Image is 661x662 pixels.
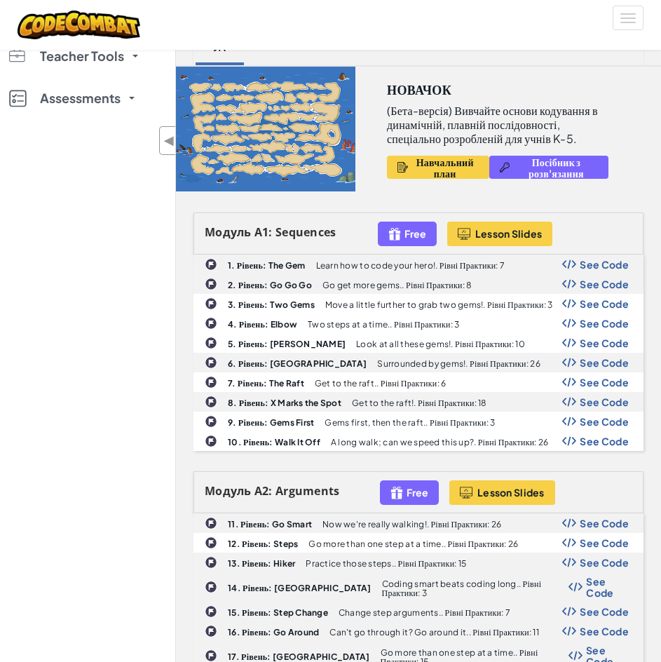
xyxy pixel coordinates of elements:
p: Now we're really walking!. Рівні Практики: 26 [322,520,501,529]
a: 16. Рівень: Go Around Can't go through it? Go around it.. Рівні Практики: 11 Show Code Logo See Code [193,621,643,641]
a: 1. Рівень: The Gem Learn how to code your hero!. Рівні Практики: 7 Show Code Logo See Code [193,255,643,274]
button: Lesson Slides [447,222,553,246]
span: Навчальний план [411,156,479,179]
img: IconChallengeLevel.svg [205,376,217,389]
button: Lesson Slides [449,480,555,505]
span: Lesson Slides [475,228,543,239]
span: A1: Sequences [254,224,336,240]
img: IconChallengeLevel.svg [205,625,217,637]
span: Lesson Slides [477,487,545,498]
p: Get to the raft!. Рівні Практики: 18 [352,398,487,407]
img: Show Code Logo [562,318,576,328]
p: Coding smart beats coding long.. Рівні Практики: 3 [382,579,569,597]
span: See Code [586,576,629,598]
img: Show Code Logo [562,279,576,289]
b: 17. Рівень: [GEOGRAPHIC_DATA] [228,651,370,662]
a: 4. Рівень: Elbow Two steps at a time.. Рівні Практики: 3 Show Code Logo See Code [193,313,643,333]
p: Go more than one step at a time.. Рівні Практики: 26 [308,539,518,548]
p: Two steps at a time.. Рівні Практики: 3 [308,320,460,329]
a: 13. Рівень: Hiker Practice those steps.. Рівні Практики: 15 Show Code Logo See Code [193,553,643,572]
span: See Code [580,518,629,529]
b: 12. Рівень: Steps [228,539,298,549]
a: 5. Рівень: [PERSON_NAME] Look at all these gems!. Рівні Практики: 10 Show Code Logo See Code [193,333,643,353]
b: 14. Рівень: [GEOGRAPHIC_DATA] [228,583,372,593]
img: Show Code Logo [562,518,576,528]
a: 11. Рівень: Go Smart Now we're really walking!. Рівні Практики: 26 Show Code Logo See Code [193,513,643,533]
img: Show Code Logo [562,377,576,387]
span: See Code [580,278,629,290]
p: (Бета-версія) Вивчайте основи кодування в динамічній, плавній послідовності, спеціально розроблен... [387,104,608,146]
a: 6. Рівень: [GEOGRAPHIC_DATA] Surrounded by gems!. Рівні Практики: 26 Show Code Logo See Code [193,353,643,372]
p: Move a little further to grab two gems!. Рівні Практики: 3 [325,300,553,309]
b: 4. Рівень: Elbow [228,319,297,330]
a: 15. Рівень: Step Change Change step arguments.. Рівні Практики: 7 Show Code Logo See Code [193,602,643,621]
span: See Code [580,416,629,427]
img: IconChallengeLevel.svg [205,649,217,662]
img: IconChallengeLevel.svg [205,297,217,310]
img: Show Code Logo [568,651,582,661]
img: IconChallengeLevel.svg [205,317,217,330]
b: 3. Рівень: Two Gems [228,299,315,310]
p: Gems first, then the raft.. Рівні Практики: 3 [325,418,495,427]
p: Go get more gems.. Рівні Практики: 8 [322,281,472,290]
span: Free [404,228,426,239]
span: Teacher Tools [40,50,124,62]
a: 14. Рівень: [GEOGRAPHIC_DATA] Coding smart beats coding long.. Рівні Практики: 3 Show Code Logo S... [193,572,643,602]
a: 10. Рівень: Walk It Off A long walk; can we speed this up?. Рівні Практики: 26 Show Code Logo See... [193,431,643,451]
img: IconFreeLevelv2.svg [388,226,401,242]
h3: Новачок [387,79,451,100]
p: Practice those steps.. Рівні Практики: 15 [306,559,466,568]
p: Can't go through it? Go around it.. Рівні Практики: 11 [329,628,539,637]
b: 15. Рівень: Step Change [228,607,328,618]
img: Show Code Logo [562,259,576,269]
span: See Code [580,377,629,388]
p: Change step arguments.. Рівні Практики: 7 [339,608,510,617]
b: 1. Рівень: The Gem [228,260,306,271]
b: 5. Рівень: [PERSON_NAME] [228,339,346,349]
p: Learn how to code your hero!. Рівні Практики: 7 [316,261,505,270]
img: IconChallengeLevel.svg [205,581,217,593]
b: 6. Рівень: [GEOGRAPHIC_DATA] [228,358,367,369]
img: Show Code Logo [562,538,576,548]
img: IconChallengeLevel.svg [205,396,217,408]
a: Посібник з розв'язання [489,156,608,179]
span: See Code [580,537,629,548]
img: IconChallengeLevel.svg [205,356,217,369]
img: IconChallengeLevel.svg [205,278,217,290]
img: CodeCombat logo [18,11,140,39]
b: 7. Рівень: The Raft [228,378,304,389]
span: See Code [580,318,629,329]
img: Show Code Logo [562,338,576,348]
img: Show Code Logo [562,558,576,567]
img: Show Code Logo [568,582,582,592]
span: See Code [580,435,629,447]
span: See Code [580,298,629,309]
button: Навчальний план [387,156,489,179]
b: 9. Рівень: Gems First [228,417,314,428]
span: See Code [580,357,629,368]
img: IconChallengeLevel.svg [205,258,217,271]
span: See Code [580,557,629,568]
span: A2: Arguments [254,483,340,499]
img: Show Code Logo [562,607,576,616]
a: 2. Рівень: Go Go Go Go get more gems.. Рівні Практики: 8 Show Code Logo See Code [193,274,643,294]
span: Модуль [205,224,252,240]
p: Get to the raft.. Рівні Практики: 6 [315,379,446,388]
img: IconChallengeLevel.svg [205,556,217,569]
a: 8. Рівень: X Marks the Spot Get to the raft!. Рівні Практики: 18 Show Code Logo See Code [193,392,643,412]
img: Show Code Logo [562,397,576,407]
span: See Code [580,337,629,349]
b: 8. Рівень: X Marks the Spot [228,398,341,408]
span: Модуль [205,483,252,499]
img: IconFreeLevelv2.svg [390,485,403,501]
span: ◀ [163,130,175,151]
img: IconChallengeLevel.svg [205,517,217,529]
b: 13. Рівень: Hiker [228,558,295,569]
b: 10. Рівень: Walk It Off [228,437,320,447]
a: 9. Рівень: Gems First Gems first, then the raft.. Рівні Практики: 3 Show Code Logo See Code [193,412,643,431]
img: IconChallengeLevel.svg [205,605,217,618]
img: Show Code Logo [562,417,576,426]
